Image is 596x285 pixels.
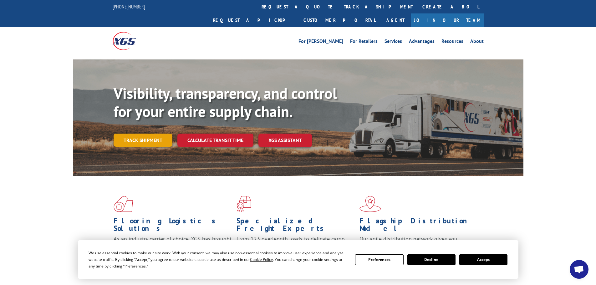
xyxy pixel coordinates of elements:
a: Calculate transit time [177,134,253,147]
a: Join Our Team [411,13,484,27]
button: Preferences [355,254,403,265]
a: Open chat [570,260,588,279]
a: Track shipment [114,134,172,147]
a: Customer Portal [299,13,380,27]
a: For [PERSON_NAME] [298,39,343,46]
a: Advantages [409,39,435,46]
a: XGS ASSISTANT [258,134,312,147]
button: Decline [407,254,456,265]
button: Accept [459,254,507,265]
img: xgs-icon-flagship-distribution-model-red [359,196,381,212]
div: Cookie Consent Prompt [78,240,518,279]
a: Agent [380,13,411,27]
h1: Specialized Freight Experts [237,217,355,235]
a: Resources [441,39,463,46]
img: xgs-icon-focused-on-flooring-red [237,196,251,212]
span: Preferences [125,263,146,269]
a: [PHONE_NUMBER] [113,3,145,10]
span: As an industry carrier of choice, XGS has brought innovation and dedication to flooring logistics... [114,235,232,257]
a: For Retailers [350,39,378,46]
b: Visibility, transparency, and control for your entire supply chain. [114,84,337,121]
p: From 123 overlength loads to delicate cargo, our experienced staff knows the best way to move you... [237,235,355,263]
img: xgs-icon-total-supply-chain-intelligence-red [114,196,133,212]
a: About [470,39,484,46]
span: Cookie Policy [250,257,273,262]
a: Request a pickup [208,13,299,27]
span: Our agile distribution network gives you nationwide inventory management on demand. [359,235,475,250]
h1: Flagship Distribution Model [359,217,478,235]
div: We use essential cookies to make our site work. With your consent, we may also use non-essential ... [89,250,348,269]
h1: Flooring Logistics Solutions [114,217,232,235]
a: Services [385,39,402,46]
